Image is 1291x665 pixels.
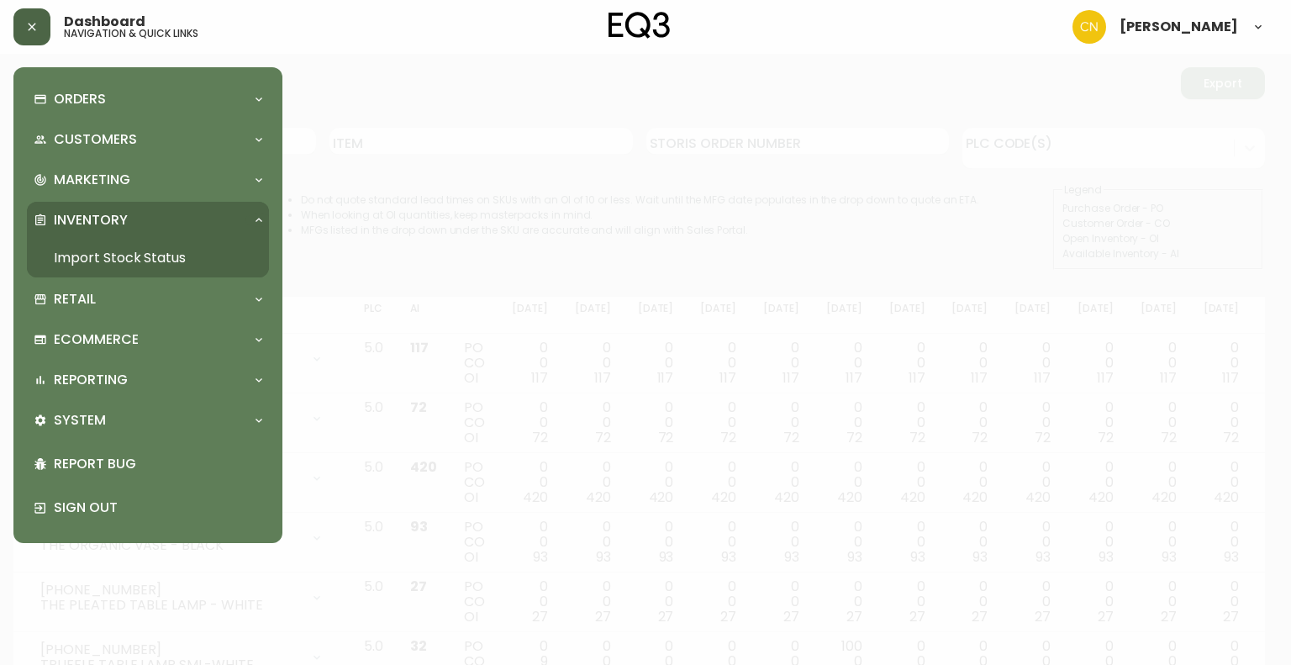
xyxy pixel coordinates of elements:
[27,121,269,158] div: Customers
[54,371,128,389] p: Reporting
[64,29,198,39] h5: navigation & quick links
[54,211,128,230] p: Inventory
[64,15,145,29] span: Dashboard
[27,321,269,358] div: Ecommerce
[27,362,269,398] div: Reporting
[27,239,269,277] a: Import Stock Status
[54,290,96,309] p: Retail
[54,455,262,473] p: Report Bug
[27,486,269,530] div: Sign Out
[54,330,139,349] p: Ecommerce
[1120,20,1238,34] span: [PERSON_NAME]
[54,90,106,108] p: Orders
[27,202,269,239] div: Inventory
[54,411,106,430] p: System
[1072,10,1106,44] img: c84cfeac70e636aa0953565b6890594c
[27,281,269,318] div: Retail
[27,402,269,439] div: System
[54,130,137,149] p: Customers
[609,12,671,39] img: logo
[54,499,262,517] p: Sign Out
[54,171,130,189] p: Marketing
[27,442,269,486] div: Report Bug
[27,161,269,198] div: Marketing
[27,81,269,118] div: Orders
